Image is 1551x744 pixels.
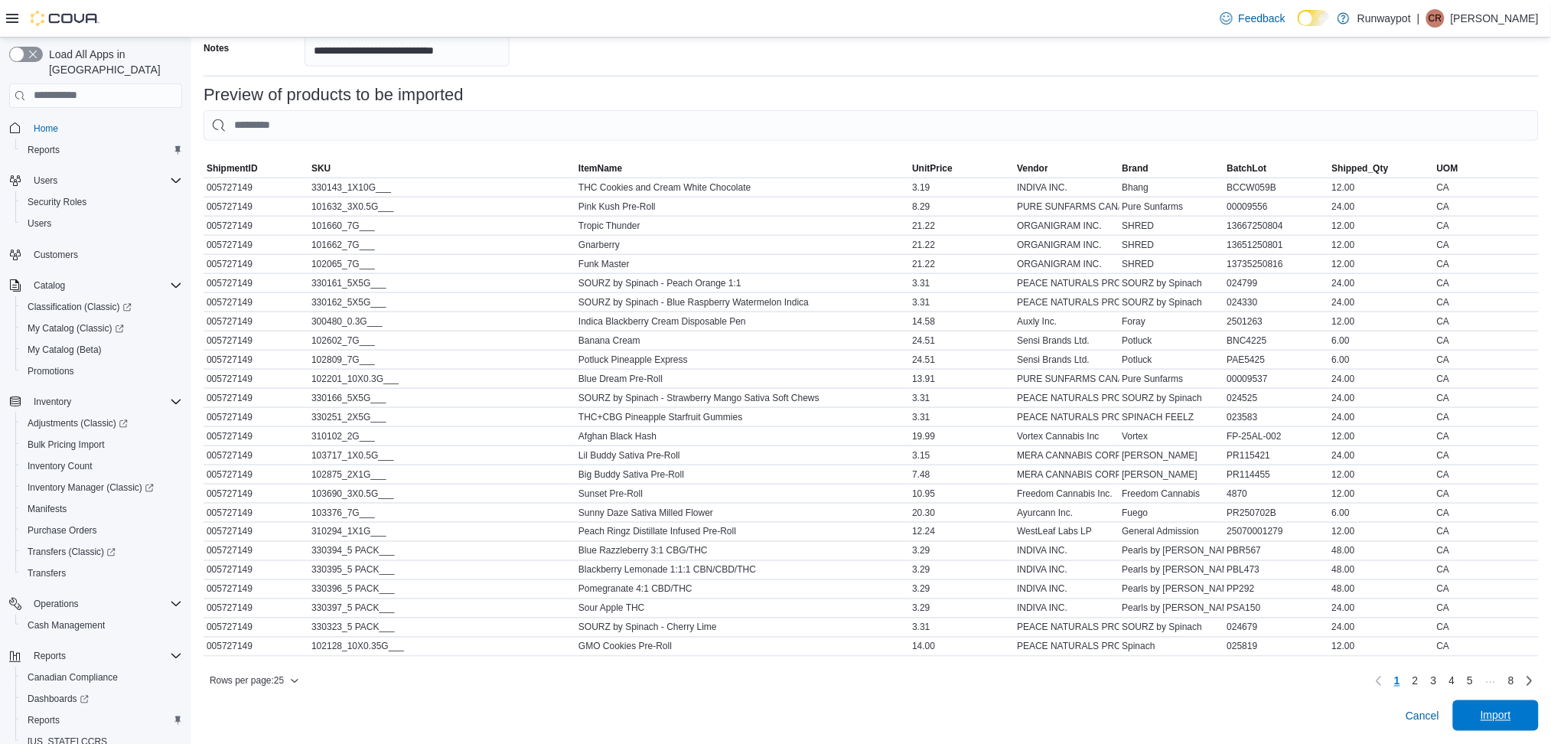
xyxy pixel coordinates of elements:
[308,255,575,273] div: 102065_7G___
[909,408,1014,426] div: 3.31
[308,408,575,426] div: 330251_2X5G___
[1434,217,1539,235] div: CA
[28,246,84,264] a: Customers
[909,331,1014,350] div: 24.51
[1425,669,1443,693] a: Page 3 of 8
[1417,9,1420,28] p: |
[21,436,182,454] span: Bulk Pricing Import
[204,331,308,350] div: 005727149
[1014,159,1119,178] button: Vendor
[575,370,909,388] div: Blue Dream Pre-Roll
[204,465,308,484] div: 005727149
[1434,274,1539,292] div: CA
[3,275,188,296] button: Catalog
[1481,708,1511,723] span: Import
[308,446,575,465] div: 103717_1X0.5G___
[28,245,182,264] span: Customers
[909,197,1014,216] div: 8.29
[1453,700,1539,731] button: Import
[1014,427,1119,445] div: Vortex Cannabis Inc
[21,616,182,635] span: Cash Management
[1434,255,1539,273] div: CA
[21,478,160,497] a: Inventory Manager (Classic)
[1461,669,1479,693] a: Page 5 of 8
[1224,408,1329,426] div: 023583
[21,457,99,475] a: Inventory Count
[1119,427,1224,445] div: Vortex
[1119,312,1224,331] div: Foray
[1224,351,1329,369] div: PAE5425
[1406,709,1439,724] span: Cancel
[1119,159,1224,178] button: Brand
[1014,465,1119,484] div: MERA CANNABIS CORP.
[575,427,909,445] div: Afghan Black Hash
[1014,217,1119,235] div: ORGANIGRAM INC.
[28,503,67,515] span: Manifests
[1014,370,1119,388] div: PURE SUNFARMS CANADA CORP.
[1434,178,1539,197] div: CA
[28,714,60,726] span: Reports
[1224,389,1329,407] div: 024525
[1014,331,1119,350] div: Sensi Brands Ltd.
[21,690,182,708] span: Dashboards
[28,619,105,631] span: Cash Management
[575,236,909,254] div: Gnarberry
[34,249,78,261] span: Customers
[1332,162,1389,175] span: Shipped_Qty
[34,175,57,187] span: Users
[15,361,188,382] button: Promotions
[28,144,60,156] span: Reports
[909,178,1014,197] div: 3.19
[204,274,308,292] div: 005727149
[1119,274,1224,292] div: SOURZ by Spinach
[308,178,575,197] div: 330143_1X10G___
[15,296,188,318] a: Classification (Classic)
[28,171,182,190] span: Users
[575,389,909,407] div: SOURZ by Spinach - Strawberry Mango Sativa Soft Chews
[1224,274,1329,292] div: 024799
[21,436,111,454] a: Bulk Pricing Import
[1406,669,1425,693] a: Page 2 of 8
[1329,408,1434,426] div: 24.00
[1434,370,1539,388] div: CA
[1119,389,1224,407] div: SOURZ by Spinach
[15,688,188,710] a: Dashboards
[1434,446,1539,465] div: CA
[1434,293,1539,312] div: CA
[1329,312,1434,331] div: 12.00
[43,47,182,77] span: Load All Apps in [GEOGRAPHIC_DATA]
[912,162,953,175] span: UnitPrice
[1329,331,1434,350] div: 6.00
[1298,10,1330,26] input: Dark Mode
[1329,351,1434,369] div: 6.00
[909,217,1014,235] div: 21.22
[1329,159,1434,178] button: Shipped_Qty
[21,521,103,540] a: Purchase Orders
[909,465,1014,484] div: 7.48
[909,370,1014,388] div: 13.91
[204,178,308,197] div: 005727149
[1014,293,1119,312] div: PEACE NATURALS PROJECT INC.
[204,86,464,104] h3: Preview of products to be imported
[21,668,124,687] a: Canadian Compliance
[1224,255,1329,273] div: 13735250816
[15,339,188,361] button: My Catalog (Beta)
[575,274,909,292] div: SOURZ by Spinach - Peach Orange 1:1
[21,543,182,561] span: Transfers (Classic)
[204,370,308,388] div: 005727149
[28,276,71,295] button: Catalog
[575,331,909,350] div: Banana Cream
[204,672,305,690] button: Rows per page:25
[1224,293,1329,312] div: 024330
[1119,236,1224,254] div: SHRED
[3,391,188,413] button: Inventory
[1357,9,1411,28] p: Runwaypot
[1119,178,1224,197] div: Bhang
[1227,162,1267,175] span: BatchLot
[1449,674,1455,689] span: 4
[909,427,1014,445] div: 19.99
[909,293,1014,312] div: 3.31
[28,393,182,411] span: Inventory
[1119,197,1224,216] div: Pure Sunfarms
[1119,446,1224,465] div: [PERSON_NAME]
